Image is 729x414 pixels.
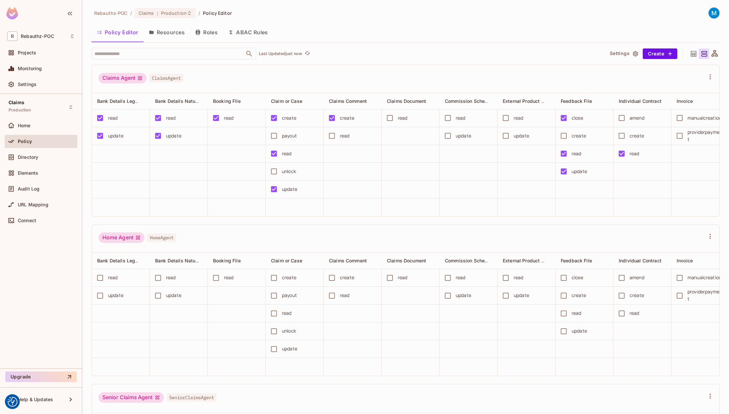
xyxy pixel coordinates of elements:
[561,98,592,104] span: Feedback File
[166,292,181,299] div: update
[282,186,297,193] div: update
[572,310,581,317] div: read
[9,107,31,113] span: Production
[619,98,661,104] span: Individual Contract
[514,292,529,299] div: update
[190,24,223,41] button: Roles
[18,170,38,176] span: Elements
[139,10,154,16] span: Claims
[224,114,234,122] div: read
[340,274,354,281] div: create
[688,114,721,122] div: manualcreation
[156,11,159,16] span: :
[199,10,200,16] li: /
[340,114,354,122] div: create
[98,73,147,83] div: Claims Agent
[108,274,118,281] div: read
[456,274,466,281] div: read
[630,310,639,317] div: read
[688,274,721,281] div: manualcreation
[224,274,234,281] div: read
[18,66,42,71] span: Monitoring
[282,292,297,299] div: payout
[166,132,181,139] div: update
[630,292,644,299] div: create
[503,98,586,104] span: External Product Codes Management
[572,114,583,122] div: close
[503,257,586,264] span: External Product Codes Management
[619,258,661,263] span: Individual Contract
[94,10,128,16] span: the active workspace
[398,114,408,122] div: read
[572,274,583,281] div: close
[688,129,724,143] div: providerpayment
[282,327,296,335] div: unlock
[514,114,524,122] div: read
[18,202,48,207] span: URL Mapping
[282,132,297,139] div: payout
[456,292,471,299] div: update
[398,274,408,281] div: read
[282,310,292,317] div: read
[97,257,156,264] span: Bank Details Legal Person
[514,132,529,139] div: update
[18,82,37,87] span: Settings
[456,132,471,139] div: update
[340,292,350,299] div: read
[677,98,693,104] span: Invoice
[709,8,719,18] img: Maxim TNG
[8,397,17,407] button: Consent Preferences
[155,257,218,264] span: Bank Details Natural Person
[18,186,40,192] span: Audit Log
[630,274,644,281] div: amend
[445,257,522,264] span: Commission Scheme Management
[18,123,31,128] span: Home
[5,371,77,382] button: Upgrade
[213,258,241,263] span: Booking File
[630,150,639,157] div: read
[167,393,217,402] span: SeniorClaimsAgent
[445,98,522,104] span: Commission Scheme Management
[561,258,592,263] span: Feedback File
[572,132,586,139] div: create
[161,10,187,16] span: Production
[8,397,17,407] img: Revisit consent button
[456,114,466,122] div: read
[271,258,302,263] span: Claim or Case
[18,50,36,55] span: Projects
[18,397,53,402] span: Help & Updates
[166,114,176,122] div: read
[130,10,132,16] li: /
[98,392,164,403] div: Senior Claims Agent
[607,48,640,59] button: Settings
[643,48,677,59] button: Create
[149,74,183,82] span: ClaimsAgent
[97,98,156,104] span: Bank Details Legal Person
[166,274,176,281] div: read
[108,114,118,122] div: read
[213,98,241,104] span: Booking File
[108,292,123,299] div: update
[340,132,350,139] div: read
[203,10,232,16] span: Policy Editor
[630,132,644,139] div: create
[630,114,644,122] div: amend
[572,327,587,335] div: update
[259,51,302,56] p: Last Updated just now
[387,98,426,104] span: Claims Document
[282,168,296,175] div: unlock
[223,24,273,41] button: ABAC Rules
[572,292,586,299] div: create
[144,24,190,41] button: Resources
[108,132,123,139] div: update
[303,50,311,58] button: refresh
[688,288,724,303] div: providerpayment
[245,49,254,58] button: Open
[147,233,176,242] span: HomeAgent
[282,114,296,122] div: create
[305,50,310,57] span: refresh
[282,345,297,352] div: update
[302,50,311,58] span: Click to refresh data
[677,258,693,263] span: Invoice
[6,7,18,19] img: SReyMgAAAABJRU5ErkJggg==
